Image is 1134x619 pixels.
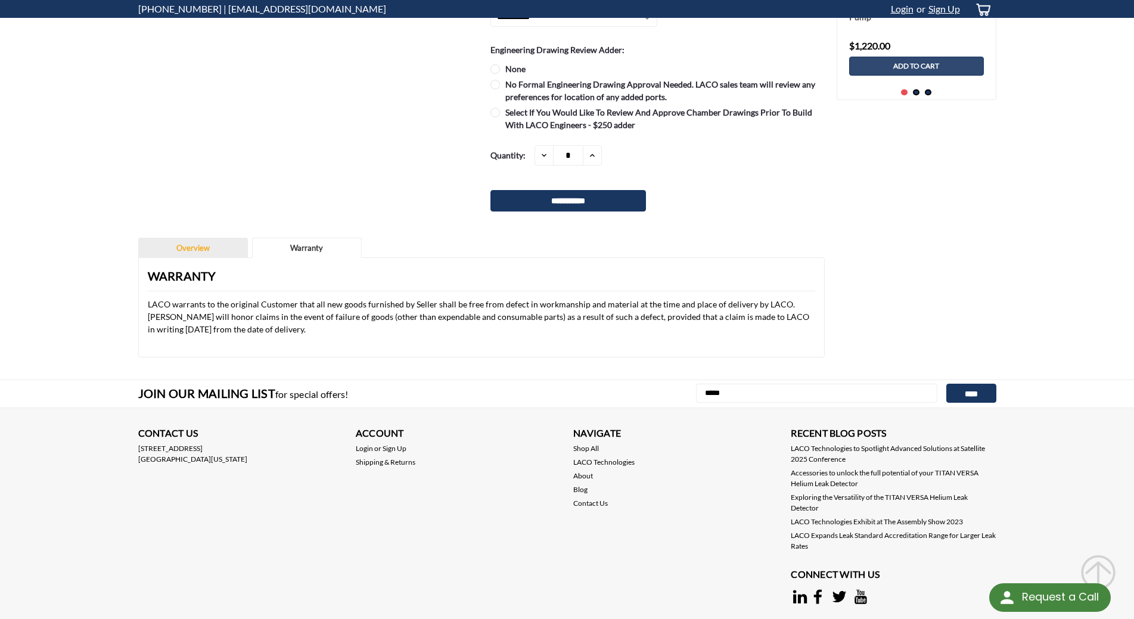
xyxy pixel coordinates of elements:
a: Shop All [573,443,599,454]
h3: Account [356,426,561,443]
a: Blog [573,484,588,495]
a: cart-preview-dropdown [966,1,996,18]
h3: Connect with Us [791,567,996,584]
button: 3 of 3 [925,89,931,96]
h3: Recent Blog Posts [791,426,996,443]
a: Add to Cart [849,57,984,76]
a: LACO Technologies Exhibit at The Assembly Show 2023 [791,517,963,527]
a: LACO Technologies to Spotlight Advanced Solutions at Satellite 2025 Conference [791,443,996,465]
h3: Contact Us [138,426,343,443]
div: LACO warrants to the original Customer that all new goods furnished by Seller shall be free from ... [148,267,815,348]
a: LACO Technologies [573,457,635,468]
label: Engineering Drawing Review Adder: [490,43,627,56]
span: Add to Cart [893,62,939,70]
a: Warranty [252,238,362,259]
a: Sign Up [383,443,406,454]
div: Request a Call [989,583,1111,612]
label: No Formal Engineering Drawing Approval Needed. LACO sales team will review any preferences for lo... [490,78,822,103]
svg: submit [1080,555,1116,590]
a: Overview [139,238,247,259]
span: or [914,3,925,14]
label: Select If You Would Like To Review And Approve Chamber Drawings Prior To Build With LACO Engineer... [490,106,822,131]
a: Accessories to unlock the full potential of your TITAN VERSA Helium Leak Detector [791,468,996,489]
a: Shipping & Returns [356,457,415,468]
span: for special offers! [275,388,349,400]
address: [STREET_ADDRESS] [GEOGRAPHIC_DATA][US_STATE] [138,443,343,465]
button: 2 of 3 [913,89,919,96]
span: or [367,443,389,454]
h3: Warranty [148,267,815,291]
div: Scroll Back to Top [1080,555,1116,590]
img: round button [998,588,1017,607]
a: About [573,471,593,481]
label: None [490,63,822,75]
button: 1 of 3 [901,89,908,96]
a: Contact Us [573,498,608,509]
a: LACO Expands Leak Standard Accreditation Range for Larger Leak Rates [791,530,996,552]
h3: Join Our Mailing List [138,380,355,408]
div: Request a Call [1022,583,1099,611]
h3: Navigate [573,426,778,443]
a: Exploring the Versatility of the TITAN VERSA Helium Leak Detector [791,492,996,514]
label: Quantity: [490,145,526,165]
span: $1,220.00 [849,40,890,51]
a: Login [356,443,373,454]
